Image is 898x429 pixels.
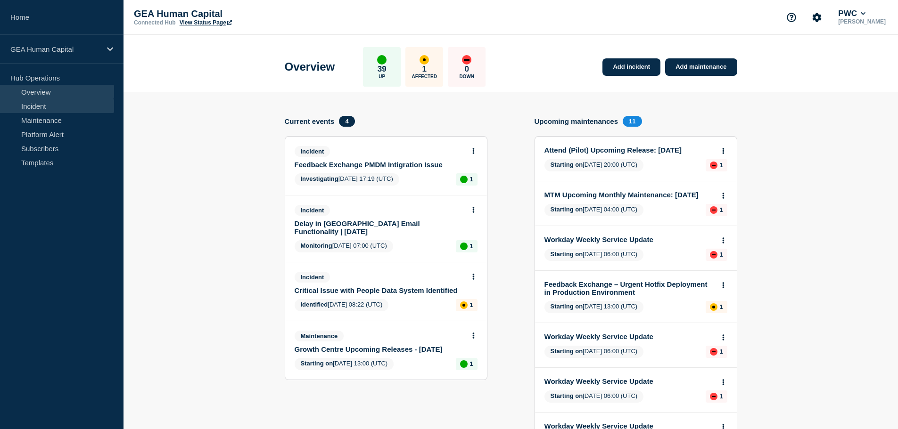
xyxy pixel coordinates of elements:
[339,116,354,127] span: 4
[710,206,717,214] div: down
[295,146,330,157] span: Incident
[460,176,468,183] div: up
[719,348,723,355] p: 1
[710,303,717,311] div: affected
[710,393,717,400] div: down
[295,219,465,235] a: Delay in [GEOGRAPHIC_DATA] Email Functionality | [DATE]
[470,176,473,183] p: 1
[544,249,644,261] span: [DATE] 06:00 (UTC)
[544,159,644,171] span: [DATE] 20:00 (UTC)
[180,19,232,26] a: View Status Page
[623,116,642,127] span: 11
[379,74,385,79] p: Up
[544,204,644,216] span: [DATE] 04:00 (UTC)
[544,235,715,243] a: Workday Weekly Service Update
[551,303,583,310] span: Starting on
[544,377,715,385] a: Workday Weekly Service Update
[295,286,465,294] a: Critical Issue with People Data System Identified
[544,301,644,313] span: [DATE] 13:00 (UTC)
[719,162,723,169] p: 1
[460,360,468,368] div: up
[412,74,437,79] p: Affected
[551,161,583,168] span: Starting on
[544,346,644,358] span: [DATE] 06:00 (UTC)
[295,173,399,186] span: [DATE] 17:19 (UTC)
[462,55,471,65] div: down
[465,65,469,74] p: 0
[285,117,335,125] h4: Current events
[285,60,335,73] h1: Overview
[836,9,867,18] button: PWC
[544,146,715,154] a: Attend (Pilot) Upcoming Release: [DATE]
[551,251,583,258] span: Starting on
[301,242,332,249] span: Monitoring
[460,301,468,309] div: affected
[295,240,393,252] span: [DATE] 07:00 (UTC)
[544,332,715,340] a: Workday Weekly Service Update
[295,358,394,370] span: [DATE] 13:00 (UTC)
[807,8,827,27] button: Account settings
[544,191,715,199] a: MTM Upcoming Monthly Maintenance: [DATE]
[551,392,583,399] span: Starting on
[377,55,387,65] div: up
[782,8,801,27] button: Support
[10,45,101,53] p: GEA Human Capital
[535,117,618,125] h4: Upcoming maintenances
[134,19,176,26] p: Connected Hub
[544,390,644,403] span: [DATE] 06:00 (UTC)
[134,8,322,19] p: GEA Human Capital
[544,280,715,296] a: Feedback Exchange – Urgent Hotfix Deployment in Production Environment
[719,393,723,400] p: 1
[710,348,717,356] div: down
[719,206,723,213] p: 1
[301,301,328,308] span: Identified
[836,18,888,25] p: [PERSON_NAME]
[602,58,660,76] a: Add incident
[710,251,717,259] div: down
[470,360,473,367] p: 1
[710,162,717,169] div: down
[301,175,338,182] span: Investigating
[295,161,465,169] a: Feedback Exchange PMDM Intigration Issue
[301,360,333,367] span: Starting on
[551,348,583,355] span: Starting on
[470,301,473,308] p: 1
[420,55,429,65] div: affected
[459,74,474,79] p: Down
[719,303,723,310] p: 1
[422,65,427,74] p: 1
[295,272,330,283] span: Incident
[551,206,583,213] span: Starting on
[295,331,344,341] span: Maintenance
[665,58,737,76] a: Add maintenance
[460,243,468,250] div: up
[295,345,465,353] a: Growth Centre Upcoming Releases - [DATE]
[295,205,330,216] span: Incident
[470,243,473,250] p: 1
[719,251,723,258] p: 1
[378,65,387,74] p: 39
[295,299,389,311] span: [DATE] 08:22 (UTC)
